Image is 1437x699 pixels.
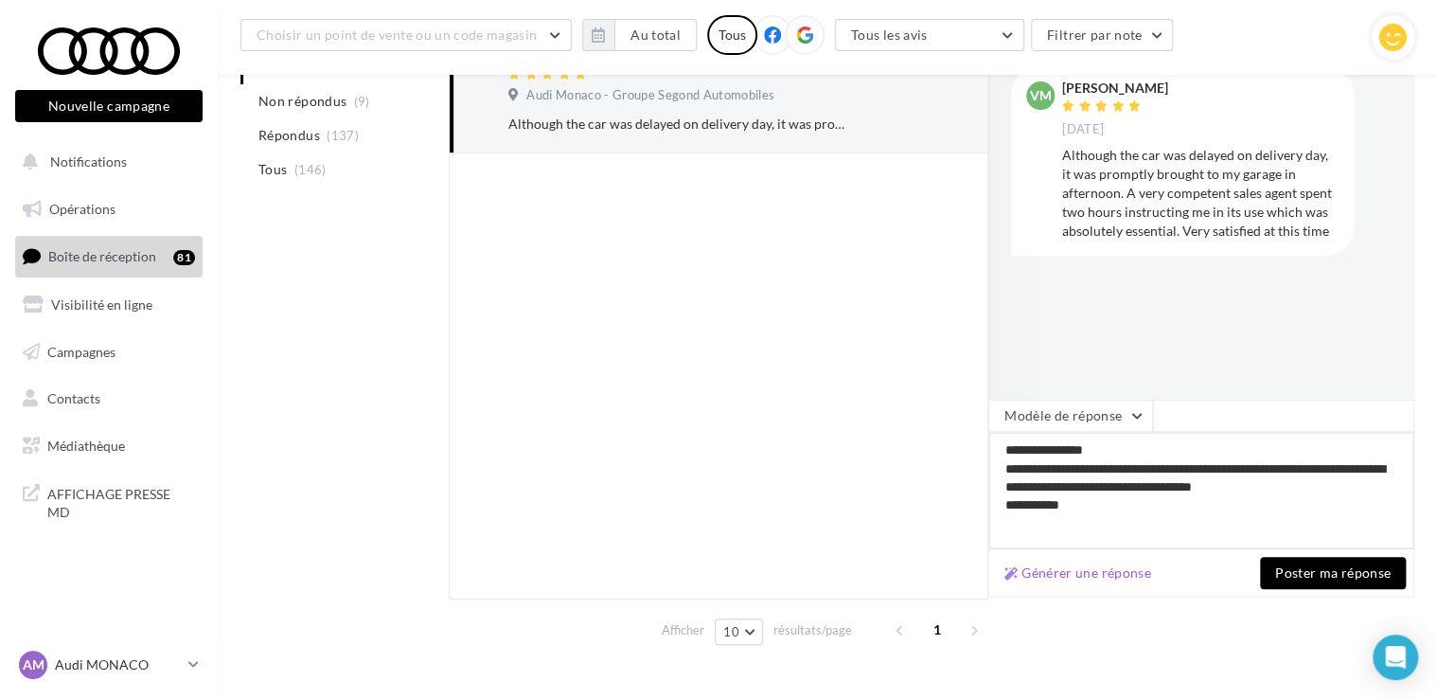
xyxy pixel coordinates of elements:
button: Au total [614,19,697,51]
span: Choisir un point de vente ou un code magasin [257,27,537,43]
span: Médiathèque [47,438,125,454]
a: Contacts [11,379,206,419]
button: Filtrer par note [1031,19,1174,51]
span: 10 [723,624,739,639]
span: résultats/page [773,621,852,639]
span: Visibilité en ligne [51,296,152,313]
span: AM [23,655,44,674]
div: Although the car was delayed on delivery day, it was promptly brought to my garage in afternoon. ... [1062,146,1339,241]
a: AM Audi MONACO [15,647,203,683]
span: Campagnes [47,343,115,359]
div: Open Intercom Messenger [1373,635,1418,680]
span: Tous [258,160,287,179]
button: Modèle de réponse [988,400,1153,432]
a: Visibilité en ligne [11,285,206,325]
span: Contacts [47,390,100,406]
a: Campagnes [11,332,206,372]
button: 10 [715,618,763,645]
button: Au total [582,19,697,51]
a: Boîte de réception81 [11,236,206,277]
a: Opérations [11,189,206,229]
button: Choisir un point de vente ou un code magasin [240,19,572,51]
span: Audi Monaco - Groupe Segond Automobiles [526,87,774,104]
span: Répondus [258,126,320,145]
button: Tous les avis [835,19,1024,51]
span: Tous les avis [851,27,928,43]
span: Boîte de réception [48,248,156,264]
div: Tous [707,15,757,55]
span: [DATE] [1062,121,1104,138]
button: Poster ma réponse [1260,557,1406,589]
span: Afficher [662,621,704,639]
button: Nouvelle campagne [15,90,203,122]
div: [PERSON_NAME] [1062,81,1168,95]
div: Although the car was delayed on delivery day, it was promptly brought to my garage in afternoon. ... [508,115,848,134]
a: AFFICHAGE PRESSE MD [11,474,206,529]
span: (9) [354,94,370,109]
span: Notifications [50,153,127,170]
span: Opérations [49,201,115,217]
span: VM [1030,86,1052,105]
span: AFFICHAGE PRESSE MD [47,481,195,522]
span: Non répondus [258,92,346,111]
button: Notifications [11,142,199,182]
p: Audi MONACO [55,655,181,674]
span: (137) [327,128,359,143]
button: Générer une réponse [997,562,1159,584]
a: Médiathèque [11,426,206,466]
div: 81 [173,250,195,265]
span: 1 [922,615,952,645]
span: (146) [294,162,327,177]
